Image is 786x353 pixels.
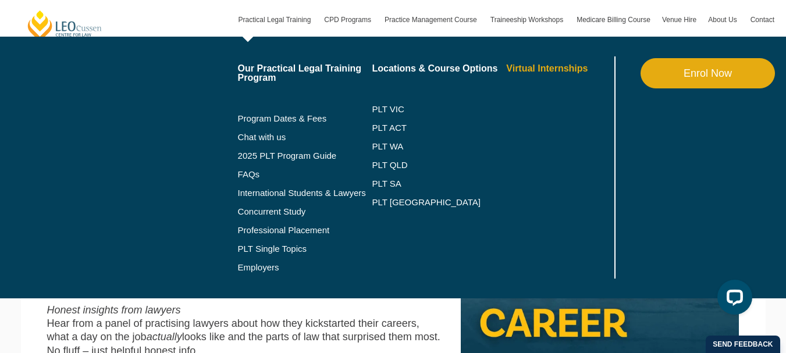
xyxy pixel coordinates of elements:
a: CPD Programs [318,3,379,37]
a: About Us [702,3,744,37]
a: Locations & Course Options [372,64,506,73]
a: Program Dates & Fees [238,114,372,123]
a: Employers [238,263,372,272]
a: Chat with us [238,133,372,142]
a: Contact [745,3,780,37]
a: Enrol Now [641,58,775,88]
span: actually [147,331,182,343]
a: Traineeship Workshops [485,3,571,37]
a: Our Practical Legal Training Program [238,64,372,83]
a: PLT QLD [372,161,506,170]
a: 2025 PLT Program Guide [238,151,343,161]
i: Honest insights from lawyers [47,304,181,316]
a: [PERSON_NAME] Centre for Law [26,9,104,42]
a: PLT WA [372,142,477,151]
a: PLT [GEOGRAPHIC_DATA] [372,198,506,207]
a: Practical Legal Training [233,3,319,37]
a: Virtual Internships [506,64,611,73]
a: International Students & Lawyers [238,188,372,198]
a: PLT Single Topics [238,244,372,254]
iframe: LiveChat chat widget [708,275,757,324]
a: FAQs [238,170,372,179]
a: PLT VIC [372,105,506,114]
span: Hear from a panel of practising lawyers about how they kickstarted their careers, what a day on t... [47,318,419,343]
a: Practice Management Course [379,3,485,37]
a: Professional Placement [238,226,372,235]
a: PLT ACT [372,123,506,133]
a: Medicare Billing Course [571,3,656,37]
a: Venue Hire [656,3,702,37]
a: PLT SA [372,179,506,188]
a: Concurrent Study [238,207,372,216]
